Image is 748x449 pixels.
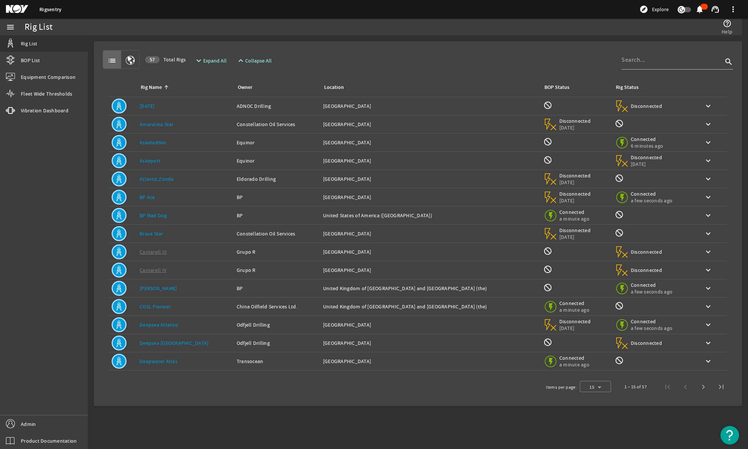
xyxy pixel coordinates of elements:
button: more_vert [724,0,742,18]
div: BP [237,193,317,201]
i: search [724,57,733,66]
span: Equipment Comparison [21,73,76,81]
span: a few seconds ago [631,288,672,295]
div: [GEOGRAPHIC_DATA] [323,121,537,128]
a: Cantarell III [140,248,167,255]
div: [GEOGRAPHIC_DATA] [323,230,537,237]
a: [DATE] [140,103,155,109]
button: Next page [694,378,712,396]
div: [GEOGRAPHIC_DATA] [323,248,537,256]
div: 1 – 15 of 57 [624,383,647,391]
div: Grupo R [237,266,317,274]
mat-icon: keyboard_arrow_down [704,357,713,366]
button: Expand All [191,54,230,67]
div: [GEOGRAPHIC_DATA] [323,321,537,328]
mat-icon: list [108,56,116,65]
span: Disconnected [559,227,591,234]
div: Location [324,83,344,92]
span: a minute ago [559,215,591,222]
span: Disconnected [631,154,662,161]
a: Cantarell IV [140,267,166,273]
a: Deepsea [GEOGRAPHIC_DATA] [140,340,208,346]
span: Disconnected [631,248,662,255]
mat-icon: expand_more [194,56,200,65]
span: Disconnected [631,103,662,109]
mat-icon: vibration [6,106,15,115]
input: Search... [621,55,723,64]
div: Odfjell Drilling [237,339,317,347]
div: Owner [237,83,314,92]
div: Transocean [237,357,317,365]
button: Open Resource Center [720,426,739,445]
mat-icon: menu [6,23,15,32]
div: [GEOGRAPHIC_DATA] [323,175,537,183]
span: [DATE] [559,234,591,240]
div: United Kingdom of [GEOGRAPHIC_DATA] and [GEOGRAPHIC_DATA] (the) [323,285,537,292]
div: Eldorado Drilling [237,175,317,183]
span: [DATE] [559,124,591,131]
span: Disconnected [559,172,591,179]
button: Last page [712,378,730,396]
span: a minute ago [559,307,591,313]
mat-icon: BOP Monitoring not available for this rig [543,101,552,110]
a: Deepsea Atlantic [140,321,178,328]
mat-icon: keyboard_arrow_down [704,138,713,147]
mat-icon: BOP Monitoring not available for this rig [543,265,552,274]
span: Help [722,28,732,35]
span: Vibration Dashboard [21,107,68,114]
mat-icon: Rig Monitoring not available for this rig [615,174,624,183]
span: Connected [559,355,591,361]
span: Expand All [203,57,227,64]
div: China Oilfield Services Ltd. [237,303,317,310]
div: Owner [238,83,252,92]
span: Disconnected [559,318,591,325]
mat-icon: keyboard_arrow_down [704,120,713,129]
div: BOP Status [544,83,569,92]
div: Odfjell Drilling [237,321,317,328]
div: United Kingdom of [GEOGRAPHIC_DATA] and [GEOGRAPHIC_DATA] (the) [323,303,537,310]
button: Collapse All [233,54,275,67]
div: Rig Status [616,83,639,92]
div: Constellation Oil Services [237,121,317,128]
mat-icon: keyboard_arrow_down [704,320,713,329]
span: Disconnected [631,340,662,346]
mat-icon: Rig Monitoring not available for this rig [615,210,624,219]
div: Rig List [25,23,52,31]
span: Disconnected [631,267,662,273]
div: BP [237,285,317,292]
span: BOP List [21,57,40,64]
span: Connected [631,136,663,142]
span: Product Documentation [21,437,77,445]
mat-icon: expand_less [236,56,242,65]
span: a minute ago [559,361,591,368]
mat-icon: Rig Monitoring not available for this rig [615,228,624,237]
span: Fleet Wide Thresholds [21,90,72,97]
a: Deepwater Atlas [140,358,178,365]
div: [GEOGRAPHIC_DATA] [323,339,537,347]
mat-icon: keyboard_arrow_down [704,266,713,275]
a: Amaralina Star [140,121,174,128]
a: Askeladden [140,139,167,146]
div: Equinor [237,157,317,164]
mat-icon: BOP Monitoring not available for this rig [543,283,552,292]
span: Explore [652,6,669,13]
mat-icon: Rig Monitoring not available for this rig [615,119,624,128]
a: Brava Star [140,230,163,237]
div: BP [237,212,317,219]
mat-icon: Rig Monitoring not available for this rig [615,301,624,310]
span: Connected [559,300,591,307]
div: Location [323,83,534,92]
a: [PERSON_NAME] [140,285,177,292]
span: Connected [631,282,672,288]
div: ADNOC Drilling [237,102,317,110]
span: Connected [631,190,672,197]
span: Total Rigs [145,56,186,63]
a: Askepott [140,157,160,164]
span: Collapse All [245,57,272,64]
div: [GEOGRAPHIC_DATA] [323,193,537,201]
span: Disconnected [559,190,591,197]
a: Atlantic Zonda [140,176,174,182]
div: Grupo R [237,248,317,256]
span: a few seconds ago [631,197,672,204]
span: a few seconds ago [631,325,672,331]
